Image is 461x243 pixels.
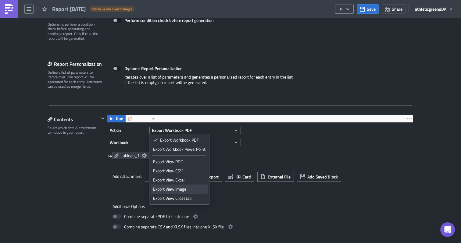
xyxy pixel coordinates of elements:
strong: Dynamic Report Personalization [124,65,183,72]
img: PushMetrics [4,4,14,14]
label: Additional Options [113,204,407,209]
a: tableau_1 [112,152,149,159]
span: You have unsaved changes [92,7,132,12]
div: Iterates over a list of parameters and generates a personalised report for each entry in the list... [113,74,407,90]
span: Save [367,6,376,12]
div: Open Intercom Messenger [440,222,455,237]
strong: Perform condition check before report generation [124,17,214,23]
div: Export Workbook PDF [160,137,205,143]
div: Export View Image [153,186,205,192]
button: Add Saved Block [297,172,341,182]
button: Share [382,4,406,14]
button: Save [357,4,379,14]
span: Report [DATE] [52,5,86,12]
span: Combine separate PDF files into one [124,213,189,220]
button: Run [107,115,126,122]
button: External File [257,172,294,182]
label: Workbook [110,138,146,147]
div: Optionally, perform a condition check before generating and sending a report. Only if true, the r... [48,22,102,41]
button: Hide content [99,115,106,122]
span: Combine separate CSV and XLSX files into one XLSX file [124,223,224,231]
span: tableau_1 [121,153,140,158]
span: Export Workbook PDF [152,127,192,133]
div: Report Personalization [48,59,106,69]
button: Export Workbook PDF [149,127,241,134]
span: External File [268,174,291,180]
label: Action [110,126,146,135]
div: Define a list of parameters to iterate over. One report will be generated for each entry. Attribu... [48,70,102,89]
span: Share [392,6,402,12]
button: SQL Query [145,172,178,182]
button: athleticgreensDA [412,4,456,14]
div: Export Workbook PowerPoint [153,146,205,152]
span: KPI Card [235,174,251,180]
button: Tableau [125,115,158,122]
button: KPI Card [225,172,254,182]
span: Add Saved Block [307,174,338,180]
div: Export View PDF [153,159,205,165]
span: Tableau [134,115,149,122]
div: Export View Crosstab [153,195,205,201]
div: Export View CSV [153,168,205,174]
div: Export View Excel [153,177,205,183]
span: Run [116,115,123,122]
div: Select which data & attachment to include in your report. [48,125,99,135]
div: Contents [48,115,99,124]
span: athleticgreens DA [415,6,446,12]
label: Add Attachment [113,172,142,181]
